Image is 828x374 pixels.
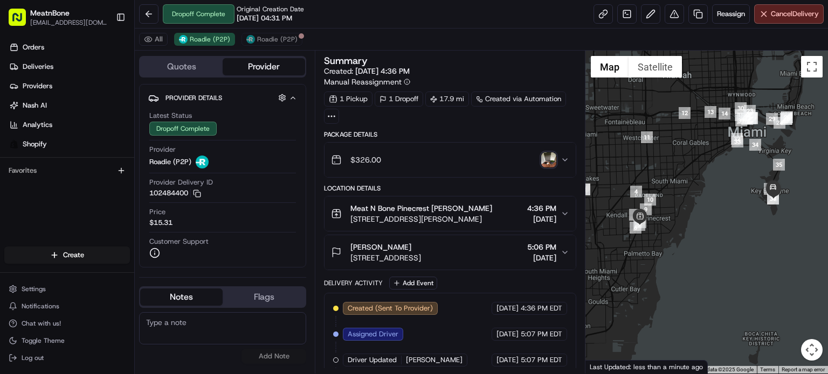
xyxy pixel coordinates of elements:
[527,214,556,224] span: [DATE]
[149,157,191,167] span: Roadie (P2P)
[223,288,305,306] button: Flags
[223,58,305,75] button: Provider
[630,186,642,197] div: 4
[641,131,653,143] div: 11
[4,4,112,30] button: MeatnBone[EMAIL_ADDRESS][DOMAIN_NAME]
[705,106,716,118] div: 13
[521,304,562,313] span: 4:36 PM EDT
[695,366,754,372] span: Map data ©2025 Google
[4,350,130,365] button: Log out
[640,203,652,215] div: 9
[719,108,730,119] div: 14
[140,288,223,306] button: Notes
[760,366,775,372] a: Terms (opens in new tab)
[578,184,590,195] div: 3
[10,140,18,149] img: Shopify logo
[149,237,209,246] span: Customer Support
[149,207,165,217] span: Price
[717,9,745,19] span: Reassign
[325,143,576,177] button: $326.00photo_proof_of_delivery image
[237,5,304,13] span: Original Creation Date
[679,107,691,119] div: 12
[767,193,779,204] div: 38
[179,35,188,44] img: roadie-logo-v2.jpg
[190,35,230,44] span: Roadie (P2P)
[4,136,134,153] a: Shopify
[4,162,130,179] div: Favorites
[4,299,130,314] button: Notifications
[324,76,410,87] button: Manual Reassignment
[712,4,750,24] button: Reassign
[801,56,823,77] button: Toggle fullscreen view
[22,285,46,293] span: Settings
[257,35,298,44] span: Roadie (P2P)
[22,354,44,362] span: Log out
[348,329,398,339] span: Assigned Driver
[781,111,793,123] div: 28
[23,120,52,130] span: Analytics
[174,33,235,46] button: Roadie (P2P)
[4,281,130,297] button: Settings
[324,91,372,107] div: 1 Pickup
[30,8,70,18] span: MeatnBone
[196,156,209,168] img: roadie-logo-v2.jpg
[745,112,757,124] div: 21
[4,246,130,264] button: Create
[732,136,743,147] div: 33
[350,154,381,165] span: $326.00
[496,329,519,339] span: [DATE]
[375,91,423,107] div: 1 Dropoff
[22,336,65,345] span: Toggle Theme
[4,116,134,133] a: Analytics
[139,33,168,46] button: All
[588,359,624,373] img: Google
[140,58,223,75] button: Quotes
[324,66,410,76] span: Created:
[22,319,61,328] span: Chat with us!
[735,102,747,114] div: 30
[246,35,255,44] img: roadie-logo-v2.jpg
[585,360,708,373] div: Last Updated: less than a minute ago
[149,145,176,154] span: Provider
[324,56,368,66] h3: Summary
[324,279,383,287] div: Delivery Activity
[588,359,624,373] a: Open this area in Google Maps (opens a new window)
[325,235,576,270] button: [PERSON_NAME][STREET_ADDRESS]5:06 PM[DATE]
[389,277,437,290] button: Add Event
[355,66,410,76] span: [DATE] 4:36 PM
[23,139,47,149] span: Shopify
[425,91,469,107] div: 17.9 mi
[4,77,134,95] a: Providers
[521,355,562,365] span: 5:07 PM EDT
[471,91,566,107] a: Created via Automation
[149,178,213,187] span: Provider Delivery ID
[148,89,297,107] button: Provider Details
[541,152,556,167] img: photo_proof_of_delivery image
[350,214,492,224] span: [STREET_ADDRESS][PERSON_NAME]
[30,18,107,27] button: [EMAIL_ADDRESS][DOMAIN_NAME]
[4,333,130,348] button: Toggle Theme
[527,242,556,252] span: 5:06 PM
[348,355,397,365] span: Driver Updated
[496,355,519,365] span: [DATE]
[23,43,44,52] span: Orders
[324,76,402,87] span: Manual Reassignment
[527,203,556,214] span: 4:36 PM
[801,339,823,361] button: Map camera controls
[348,304,433,313] span: Created (Sent To Provider)
[324,184,576,193] div: Location Details
[744,105,756,117] div: 23
[746,112,758,124] div: 20
[629,56,682,77] button: Show satellite imagery
[149,188,201,198] button: 102484400
[325,196,576,231] button: Meat N Bone Pinecrest [PERSON_NAME][STREET_ADDRESS][PERSON_NAME]4:36 PM[DATE]
[633,219,645,231] div: 7
[781,111,792,123] div: 25
[521,329,562,339] span: 5:07 PM EDT
[4,58,134,75] a: Deliveries
[350,203,492,214] span: Meat N Bone Pinecrest [PERSON_NAME]
[735,109,747,121] div: 15
[644,194,656,206] div: 10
